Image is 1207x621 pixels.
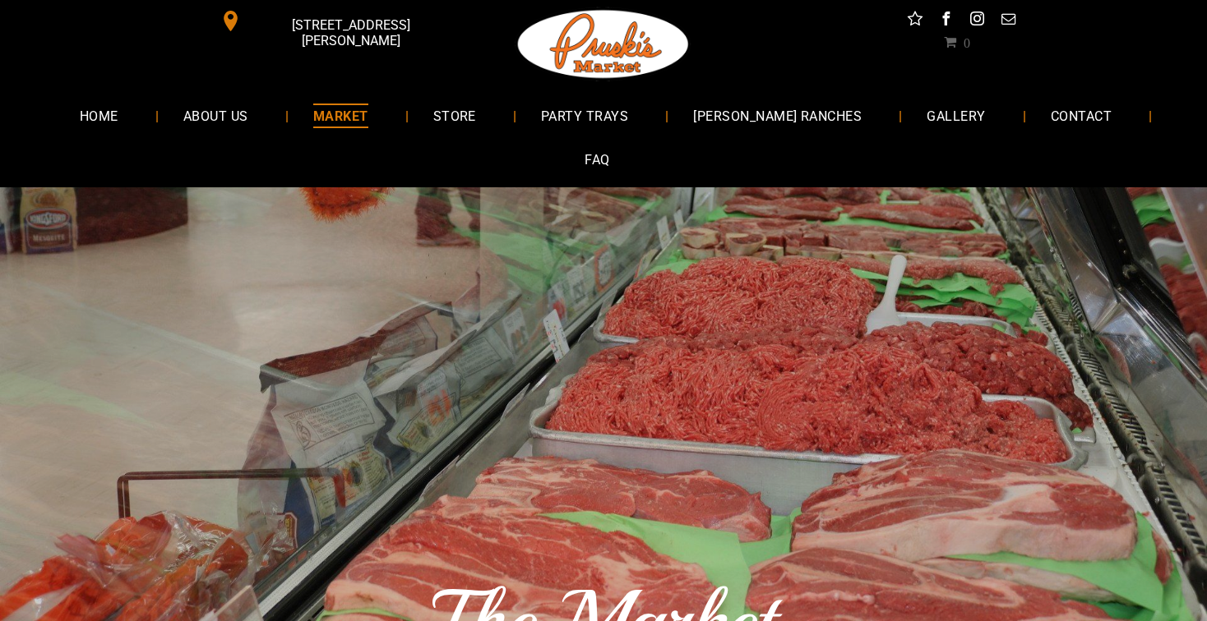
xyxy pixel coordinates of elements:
[936,8,957,34] a: facebook
[209,8,460,34] a: [STREET_ADDRESS][PERSON_NAME]
[245,9,457,57] span: [STREET_ADDRESS][PERSON_NAME]
[904,8,926,34] a: Social network
[159,94,273,137] a: ABOUT US
[560,138,634,182] a: FAQ
[668,94,886,137] a: [PERSON_NAME] RANCHES
[1026,94,1136,137] a: CONTACT
[967,8,988,34] a: instagram
[289,94,393,137] a: MARKET
[964,35,970,48] span: 0
[55,94,143,137] a: HOME
[902,94,1010,137] a: GALLERY
[516,94,653,137] a: PARTY TRAYS
[409,94,501,137] a: STORE
[998,8,1020,34] a: email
